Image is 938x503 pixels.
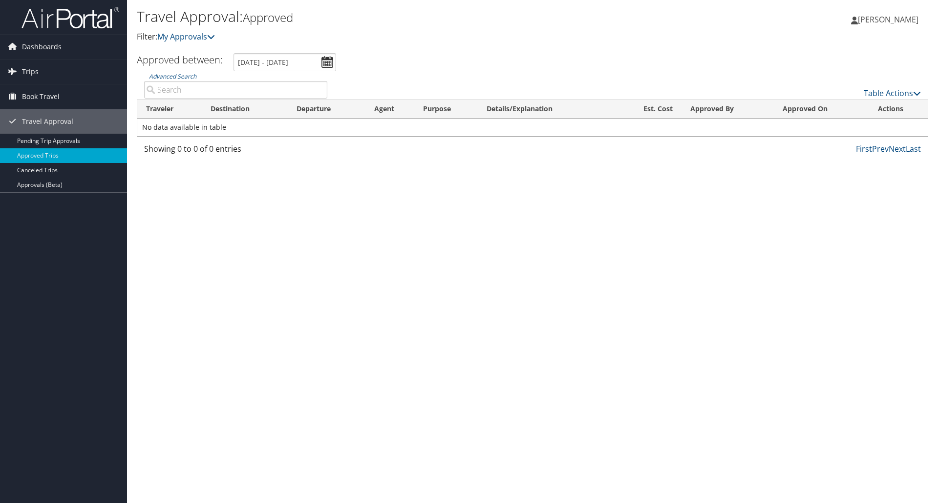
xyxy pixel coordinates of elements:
a: My Approvals [157,31,215,42]
input: Advanced Search [144,81,327,99]
h3: Approved between: [137,53,223,66]
a: Prev [872,143,889,154]
span: [PERSON_NAME] [858,14,918,25]
p: Filter: [137,31,664,43]
th: Approved On: activate to sort column ascending [774,100,869,119]
th: Est. Cost: activate to sort column ascending [616,100,682,119]
a: Advanced Search [149,72,196,80]
th: Actions [869,100,928,119]
a: First [856,143,872,154]
div: Showing 0 to 0 of 0 entries [144,143,327,160]
th: Agent [365,100,414,119]
h1: Travel Approval: [137,6,664,27]
span: Trips [22,60,39,84]
th: Details/Explanation [478,100,616,119]
th: Purpose [414,100,478,119]
th: Traveler: activate to sort column ascending [137,100,202,119]
span: Travel Approval [22,109,73,134]
th: Destination: activate to sort column ascending [202,100,288,119]
small: Approved [243,9,293,25]
span: Book Travel [22,84,60,109]
th: Approved By: activate to sort column ascending [682,100,774,119]
span: Dashboards [22,35,62,59]
th: Departure: activate to sort column ascending [288,100,365,119]
img: airportal-logo.png [21,6,119,29]
a: [PERSON_NAME] [851,5,928,34]
a: Next [889,143,906,154]
a: Last [906,143,921,154]
input: [DATE] - [DATE] [234,53,336,71]
td: No data available in table [137,119,928,136]
a: Table Actions [864,88,921,99]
